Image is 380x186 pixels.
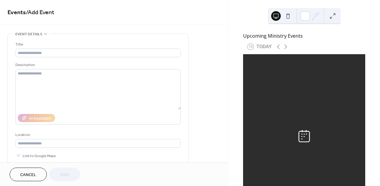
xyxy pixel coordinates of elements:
div: Description [15,62,179,68]
span: Cancel [20,172,36,178]
div: Title [15,41,179,48]
div: Upcoming Ministry Events [243,32,365,39]
div: Location [15,132,179,138]
span: / Add Event [26,7,54,18]
span: Link to Google Maps [23,153,56,159]
span: Event details [15,31,42,37]
a: Events [8,7,26,18]
button: Cancel [10,168,47,181]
